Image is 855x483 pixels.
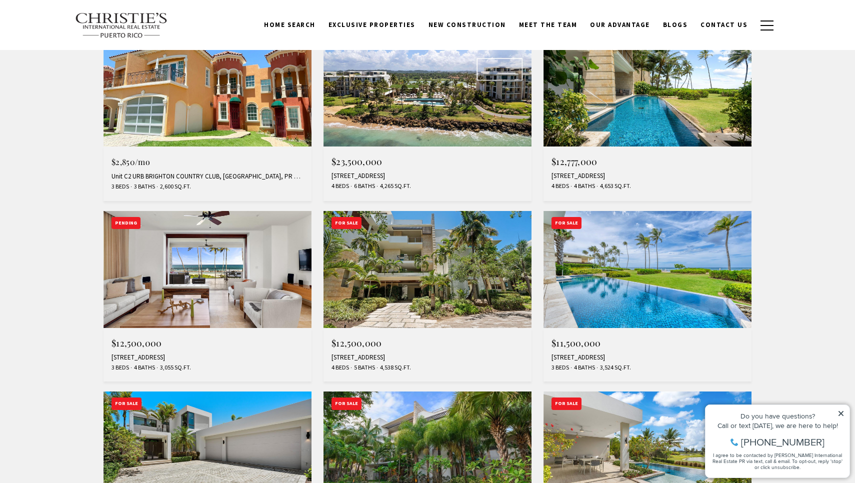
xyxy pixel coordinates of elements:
span: Our Advantage [590,20,650,29]
img: For Sale [543,29,751,146]
span: 3 Beds [111,182,129,191]
span: I agree to be contacted by [PERSON_NAME] International Real Estate PR via text, call & email. To ... [12,61,142,80]
img: For Sale [323,29,531,146]
div: [STREET_ADDRESS] [551,353,743,361]
span: $12,500,000 [111,337,162,349]
span: 3 Beds [111,363,129,372]
span: Exclusive Properties [328,20,415,29]
span: Contact Us [700,20,747,29]
span: $2,850/mo [111,156,150,167]
button: button [754,11,780,40]
span: 4 Beds [331,182,349,190]
img: For Sale [323,211,531,328]
div: Pending [111,217,140,229]
div: For Sale [331,217,361,229]
span: 3,055 Sq.Ft. [157,363,191,372]
span: 6 Baths [351,182,375,190]
a: For Sale For Sale $12,500,000 [STREET_ADDRESS] 4 Beds 5 Baths 4,538 Sq.Ft. [323,211,531,382]
div: [STREET_ADDRESS] [111,353,303,361]
a: Home Search [257,15,322,34]
span: 4,265 Sq.Ft. [377,182,411,190]
div: For Sale [551,217,581,229]
span: 4 Baths [571,363,595,372]
a: Our Advantage [583,15,656,34]
span: 3,524 Sq.Ft. [597,363,631,372]
span: 4 Beds [551,182,569,190]
span: [PHONE_NUMBER] [41,47,124,57]
div: [STREET_ADDRESS] [331,172,523,180]
a: For Sale For Sale $11,500,000 [STREET_ADDRESS] 3 Beds 4 Baths 3,524 Sq.Ft. [543,211,751,382]
span: 5 Baths [351,363,375,372]
a: Pending Pending $12,500,000 [STREET_ADDRESS] 3 Beds 4 Baths 3,055 Sq.Ft. [103,211,311,382]
span: $12,777,000 [551,155,597,167]
div: Call or text [DATE], we are here to help! [10,32,144,39]
div: For Sale [111,397,141,410]
a: Exclusive Properties [322,15,422,34]
span: 3 Beds [551,363,569,372]
div: Unit C2 URB BRIGHTON COUNTRY CLUB, [GEOGRAPHIC_DATA], PR 00646 [111,172,303,180]
span: $12,500,000 [331,337,382,349]
a: Blogs [656,15,694,34]
span: $23,500,000 [331,155,382,167]
a: For Lease For Lease $2,850/mo Unit C2 URB BRIGHTON COUNTRY CLUB, [GEOGRAPHIC_DATA], PR 00646 3 Be... [103,29,311,201]
a: For Sale For Sale $12,777,000 [STREET_ADDRESS] 4 Beds 4 Baths 4,653 Sq.Ft. [543,29,751,201]
a: Contact Us [694,15,754,34]
a: Meet the Team [512,15,584,34]
img: For Sale [543,211,751,328]
div: Do you have questions? [10,22,144,29]
span: 4 Baths [131,363,155,372]
span: 4 Baths [571,182,595,190]
img: Christie's International Real Estate text transparent background [75,12,168,38]
div: [STREET_ADDRESS] [331,353,523,361]
span: New Construction [428,20,506,29]
img: For Lease [103,29,311,146]
a: New Construction [422,15,512,34]
div: For Sale [551,397,581,410]
span: 3 Baths [131,182,155,191]
span: $11,500,000 [551,337,601,349]
span: 4 Beds [331,363,349,372]
div: [STREET_ADDRESS] [551,172,743,180]
div: For Sale [331,397,361,410]
a: For Sale For Sale $23,500,000 [STREET_ADDRESS] 4 Beds 6 Baths 4,265 Sq.Ft. [323,29,531,201]
span: Blogs [663,20,688,29]
span: 4,653 Sq.Ft. [597,182,631,190]
span: 4,538 Sq.Ft. [377,363,411,372]
img: Pending [103,211,311,328]
span: 2,600 Sq.Ft. [157,182,191,191]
